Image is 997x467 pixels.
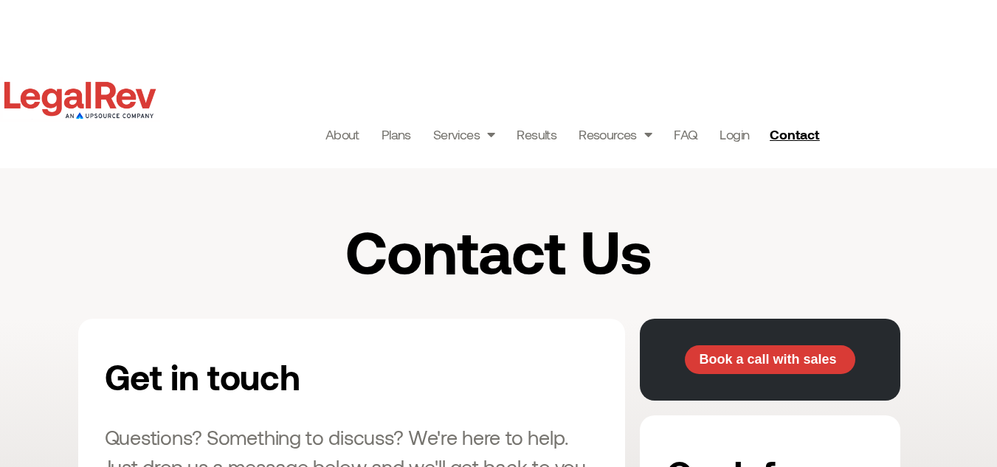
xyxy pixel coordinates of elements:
a: Contact [764,122,829,146]
a: FAQ [674,124,697,145]
a: Services [433,124,495,145]
h2: Get in touch [105,345,450,407]
nav: Menu [325,124,750,145]
a: Resources [579,124,652,145]
a: Login [720,124,749,145]
a: Results [517,124,556,145]
a: About [325,124,359,145]
span: Book a call with sales [699,353,836,366]
a: Plans [382,124,411,145]
span: Contact [770,128,819,141]
h1: Contact Us [204,220,793,282]
a: Book a call with sales [685,345,855,375]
